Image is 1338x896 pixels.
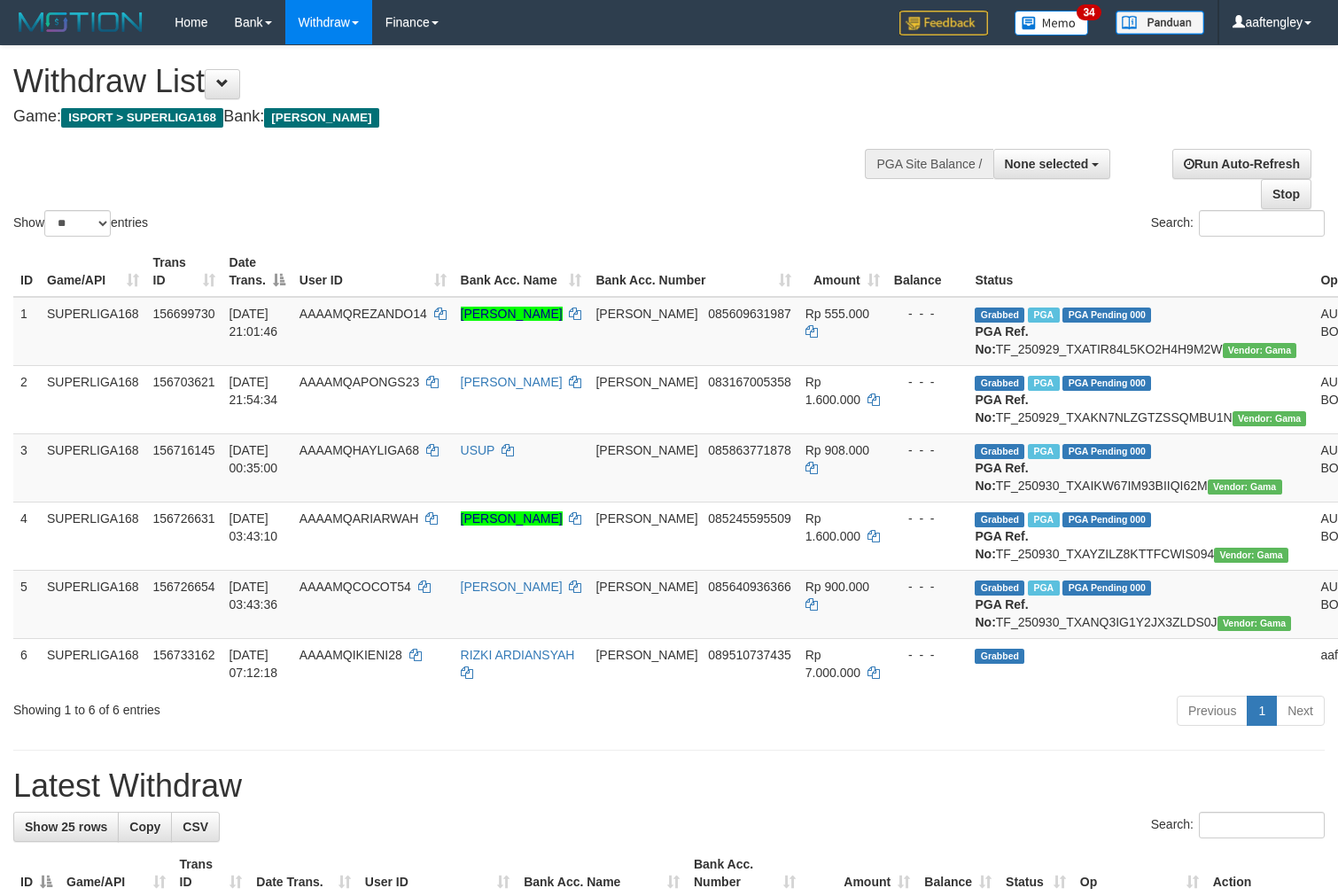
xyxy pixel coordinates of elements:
[61,108,223,128] span: ISPORT > SUPERLIGA168
[299,443,419,457] span: AAAAMQHAYLIGA68
[968,297,1313,366] td: TF_250929_TXATIR84L5KO2H4H9M2W
[44,210,111,237] select: Showentries
[40,433,146,502] td: SUPERLIGA168
[264,108,378,128] span: [PERSON_NAME]
[1116,11,1204,35] img: panduan.png
[13,694,544,719] div: Showing 1 to 6 of 6 entries
[975,580,1024,596] span: Grabbed
[40,246,146,297] th: Game/API: activate to sort column ascending
[708,375,790,389] span: Copy 083167005358 to clipboard
[153,443,215,457] span: 156716145
[595,511,697,526] span: [PERSON_NAME]
[299,307,427,321] span: AAAAMQREZANDO14
[229,580,278,612] span: [DATE] 03:43:36
[805,375,860,407] span: Rp 1.600.000
[894,305,961,323] div: - - -
[975,649,1024,664] span: Grabbed
[975,324,1028,356] b: PGA Ref. No:
[153,307,215,321] span: 156699730
[40,638,146,689] td: SUPERLIGA168
[1233,411,1307,426] span: Vendor URL: https://trx31.1velocity.biz
[13,64,875,99] h1: Withdraw List
[153,511,215,526] span: 156726631
[894,510,961,527] div: - - -
[461,580,563,594] a: [PERSON_NAME]
[40,297,146,366] td: SUPERLIGA168
[805,307,869,321] span: Rp 555.000
[1214,548,1288,563] span: Vendor URL: https://trx31.1velocity.biz
[461,443,495,457] a: USUP
[1151,812,1325,838] label: Search:
[588,246,797,297] th: Bank Acc. Number: activate to sort column ascending
[229,648,278,680] span: [DATE] 07:12:18
[887,246,968,297] th: Balance
[299,511,419,526] span: AAAAMQARIARWAH
[129,820,160,834] span: Copy
[229,443,278,475] span: [DATE] 00:35:00
[865,149,992,179] div: PGA Site Balance /
[171,812,220,842] a: CSV
[595,580,697,594] span: [PERSON_NAME]
[595,375,697,389] span: [PERSON_NAME]
[805,443,869,457] span: Rp 908.000
[894,441,961,459] div: - - -
[1172,149,1311,179] a: Run Auto-Refresh
[13,246,40,297] th: ID
[968,246,1313,297] th: Status
[461,648,575,662] a: RIZKI ARDIANSYAH
[805,580,869,594] span: Rp 900.000
[1217,616,1292,631] span: Vendor URL: https://trx31.1velocity.biz
[968,502,1313,570] td: TF_250930_TXAYZILZ8KTTFCWIS094
[805,648,860,680] span: Rp 7.000.000
[299,375,419,389] span: AAAAMQAPONGS23
[183,820,208,834] span: CSV
[229,375,278,407] span: [DATE] 21:54:34
[222,246,292,297] th: Date Trans.: activate to sort column descending
[975,529,1028,561] b: PGA Ref. No:
[1062,512,1151,527] span: PGA Pending
[975,597,1028,629] b: PGA Ref. No:
[25,820,107,834] span: Show 25 rows
[1077,4,1101,20] span: 34
[595,648,697,662] span: [PERSON_NAME]
[708,648,790,662] span: Copy 089510737435 to clipboard
[153,648,215,662] span: 156733162
[894,578,961,596] div: - - -
[229,511,278,543] span: [DATE] 03:43:10
[1062,308,1151,323] span: PGA Pending
[595,443,697,457] span: [PERSON_NAME]
[968,365,1313,433] td: TF_250929_TXAKN7NLZGTZSSQMBU1N
[1261,179,1311,209] a: Stop
[13,812,119,842] a: Show 25 rows
[461,511,563,526] a: [PERSON_NAME]
[1028,512,1059,527] span: Marked by aafchhiseyha
[975,444,1024,459] span: Grabbed
[894,646,961,664] div: - - -
[13,570,40,638] td: 5
[975,393,1028,425] b: PGA Ref. No:
[299,648,402,662] span: AAAAMQIKIENI28
[153,375,215,389] span: 156703621
[461,307,563,321] a: [PERSON_NAME]
[1199,812,1325,838] input: Search:
[1062,580,1151,596] span: PGA Pending
[13,502,40,570] td: 4
[899,11,988,35] img: Feedback.jpg
[118,812,172,842] a: Copy
[229,307,278,339] span: [DATE] 21:01:46
[1005,157,1089,171] span: None selected
[13,210,148,237] label: Show entries
[805,511,860,543] span: Rp 1.600.000
[1223,343,1297,358] span: Vendor URL: https://trx31.1velocity.biz
[40,502,146,570] td: SUPERLIGA168
[798,246,887,297] th: Amount: activate to sort column ascending
[975,512,1024,527] span: Grabbed
[40,570,146,638] td: SUPERLIGA168
[1208,479,1282,495] span: Vendor URL: https://trx31.1velocity.biz
[1276,696,1325,726] a: Next
[1199,210,1325,237] input: Search:
[1247,696,1277,726] a: 1
[975,461,1028,493] b: PGA Ref. No:
[299,580,411,594] span: AAAAMQCOCOT54
[968,570,1313,638] td: TF_250930_TXANQ3IG1Y2JX3ZLDS0J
